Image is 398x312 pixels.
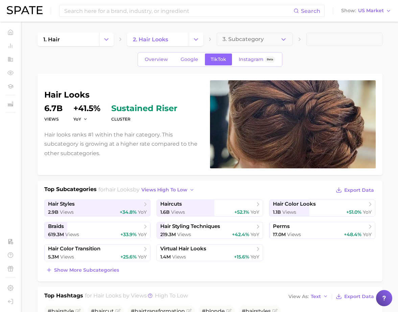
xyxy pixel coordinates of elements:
span: Views [60,209,74,215]
span: +48.4% [344,231,361,237]
span: 1.1b [273,209,281,215]
span: hair color looks [273,201,316,207]
a: Log out. Currently logged in with e-mail samantha.calcagni@loreal.com. [5,296,16,307]
span: +51.0% [346,209,361,215]
span: +52.1% [234,209,249,215]
a: InstagramBeta [233,54,281,65]
button: Export Data [334,185,375,195]
dt: cluster [111,115,177,123]
span: YoY [251,209,259,215]
span: 5.3m [48,254,59,260]
a: 2. hair looks [127,33,189,46]
h1: Top Hashtags [44,292,83,301]
a: 1. hair [38,33,99,46]
span: hair looks [93,292,121,299]
button: Show more subcategories [44,265,121,275]
span: Views [282,209,296,215]
button: Change Category [99,33,114,46]
span: Export Data [344,187,374,193]
span: +15.6% [234,254,249,260]
p: Hair looks ranks #1 within the hair category. This subcategory is growing at a higher rate compar... [44,130,202,158]
input: Search here for a brand, industry, or ingredient [64,5,294,17]
span: TikTok [211,57,226,62]
span: Export Data [344,294,374,299]
dt: Views [44,115,63,123]
button: views high to low [140,185,196,194]
span: views high to low [141,187,187,193]
a: Google [175,54,204,65]
span: Instagram [239,57,263,62]
span: hair color transition [48,246,100,252]
span: Views [287,231,301,237]
a: perms17.0m Views+48.4% YoY [269,222,376,239]
a: hair styles2.9b Views+34.8% YoY [44,200,151,216]
a: haircuts1.6b Views+52.1% YoY [157,200,263,216]
span: YoY [251,254,259,260]
span: +25.6% [120,254,137,260]
a: TikTok [205,54,232,65]
span: +42.4% [232,231,249,237]
span: US Market [358,9,384,13]
span: hair looks [106,186,133,193]
span: haircuts [160,201,182,207]
span: YoY [363,209,372,215]
span: hair styles [48,201,75,207]
h2: for by Views [85,292,188,301]
span: Show [341,9,356,13]
span: hair styling techniques [160,223,220,230]
span: perms [273,223,290,230]
button: YoY [73,116,88,122]
span: 2. hair looks [133,36,168,43]
span: 1. hair [43,36,60,43]
span: YoY [138,209,147,215]
button: ShowUS Market [340,6,393,15]
img: SPATE [7,6,43,14]
span: 17.0m [273,231,286,237]
a: hair color looks1.1b Views+51.0% YoY [269,200,376,216]
button: Export Data [334,292,375,301]
span: virtual hair looks [160,246,206,252]
span: high to low [155,292,188,299]
span: +34.8% [120,209,137,215]
span: 3. Subcategory [223,36,264,42]
span: Views [172,254,186,260]
span: Search [301,8,320,14]
a: hair styling techniques219.3m Views+42.4% YoY [157,222,263,239]
button: Change Category [189,33,203,46]
span: 2.9b [48,209,58,215]
span: 1.6b [160,209,170,215]
span: YoY [363,231,372,237]
span: YoY [251,231,259,237]
span: Overview [145,57,168,62]
a: braids619.3m Views+33.9% YoY [44,222,151,239]
span: YoY [138,231,147,237]
button: 3. Subcategory [217,33,293,46]
span: 619.3m [48,231,64,237]
span: Views [171,209,185,215]
a: Overview [139,54,174,65]
span: Views [177,231,191,237]
span: braids [48,223,64,230]
dd: +41.5% [73,104,100,112]
span: 219.3m [160,231,176,237]
span: Beta [267,57,273,62]
button: View AsText [287,292,330,301]
h1: Top Subcategories [44,185,97,195]
span: YoY [138,254,147,260]
span: Views [65,231,79,237]
h1: hair looks [44,91,202,99]
span: Show more subcategories [54,267,119,273]
span: sustained riser [111,104,177,112]
span: Views [60,254,74,260]
span: View As [288,295,309,298]
a: virtual hair looks1.4m Views+15.6% YoY [157,244,263,261]
span: Google [181,57,198,62]
span: YoY [73,116,81,122]
span: 1.4m [160,254,171,260]
span: for by [98,186,196,193]
span: Text [311,295,321,298]
a: hair color transition5.3m Views+25.6% YoY [44,244,151,261]
span: +33.9% [120,231,137,237]
dd: 6.7b [44,104,63,112]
